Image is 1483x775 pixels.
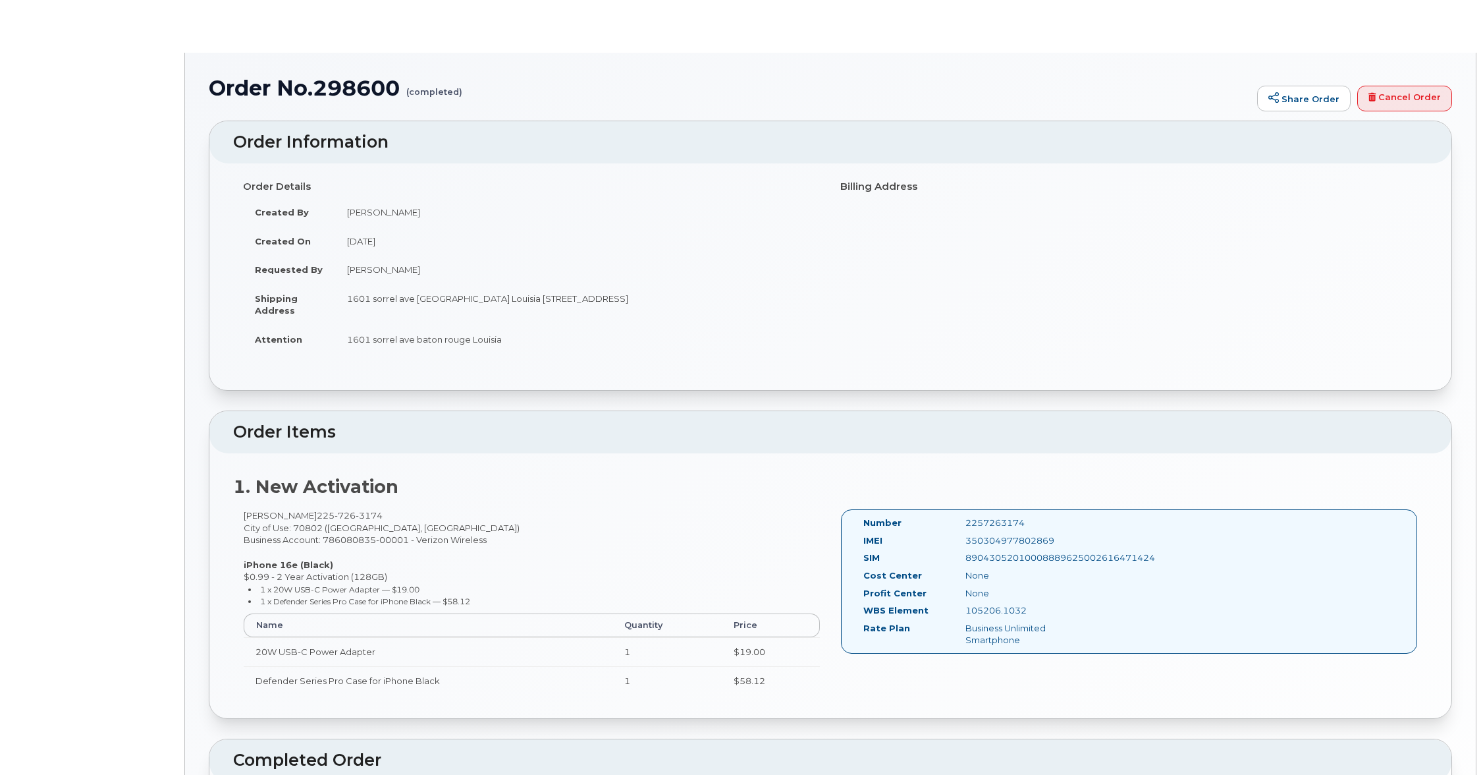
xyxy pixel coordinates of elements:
h4: Billing Address [840,181,1418,192]
div: [PERSON_NAME] City of Use: 70802 ([GEOGRAPHIC_DATA], [GEOGRAPHIC_DATA]) Business Account: 7860808... [233,509,830,706]
td: Defender Series Pro Case for iPhone Black [244,666,612,695]
h1: Order No.298600 [209,76,1251,100]
strong: Shipping Address [255,293,298,316]
label: Profit Center [863,587,927,600]
span: 3174 [356,510,383,521]
strong: Requested By [255,264,323,275]
div: None [956,569,1099,582]
small: 1 x Defender Series Pro Case for iPhone Black — $58.12 [260,596,470,606]
strong: iPhone 16e (Black) [244,560,333,570]
label: Cost Center [863,569,922,582]
label: Number [863,517,902,529]
a: Share Order [1257,86,1351,112]
td: 20W USB-C Power Adapter [244,637,612,666]
h2: Order Information [233,133,1428,152]
th: Price [722,614,820,637]
a: Cancel Order [1357,86,1452,112]
strong: Attention [255,334,302,345]
div: 2257263174 [956,517,1099,529]
div: Business Unlimited Smartphone [956,622,1099,646]
td: $58.12 [722,666,820,695]
div: 350304977802869 [956,534,1099,547]
td: 1 [612,666,722,695]
label: SIM [863,552,880,564]
strong: Created On [255,236,311,246]
div: None [956,587,1099,600]
td: $19.00 [722,637,820,666]
label: WBS Element [863,604,929,617]
span: 726 [335,510,356,521]
h4: Order Details [243,181,821,192]
h2: Completed Order [233,751,1428,770]
div: 89043052010008889625002616471424 [956,552,1099,564]
th: Name [244,614,612,637]
td: 1601 sorrel ave [GEOGRAPHIC_DATA] Louisia [STREET_ADDRESS] [335,284,821,325]
td: [DATE] [335,227,821,256]
label: Rate Plan [863,622,910,635]
td: [PERSON_NAME] [335,198,821,227]
th: Quantity [612,614,722,637]
span: 225 [317,510,383,521]
strong: Created By [255,207,309,217]
td: 1 [612,637,722,666]
td: 1601 sorrel ave baton rouge Louisia [335,325,821,354]
small: 1 x 20W USB-C Power Adapter — $19.00 [260,585,419,594]
strong: 1. New Activation [233,476,398,498]
div: 105206.1032 [956,604,1099,617]
h2: Order Items [233,423,1428,442]
small: (completed) [406,76,462,97]
label: IMEI [863,534,882,547]
td: [PERSON_NAME] [335,255,821,284]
